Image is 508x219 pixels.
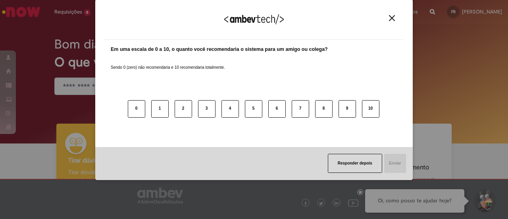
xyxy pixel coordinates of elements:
button: 9 [339,100,356,118]
button: Close [387,15,397,21]
button: 7 [292,100,309,118]
img: Logo Ambevtech [224,14,284,24]
button: 2 [175,100,192,118]
button: 0 [128,100,145,118]
button: 8 [315,100,333,118]
button: 3 [198,100,216,118]
button: 6 [268,100,286,118]
button: 1 [151,100,169,118]
button: Responder depois [328,154,382,173]
button: 5 [245,100,262,118]
label: Sendo 0 (zero) não recomendaria e 10 recomendaria totalmente. [111,55,225,70]
button: 4 [221,100,239,118]
img: Close [389,15,395,21]
button: 10 [362,100,379,118]
label: Em uma escala de 0 a 10, o quanto você recomendaria o sistema para um amigo ou colega? [111,46,328,53]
